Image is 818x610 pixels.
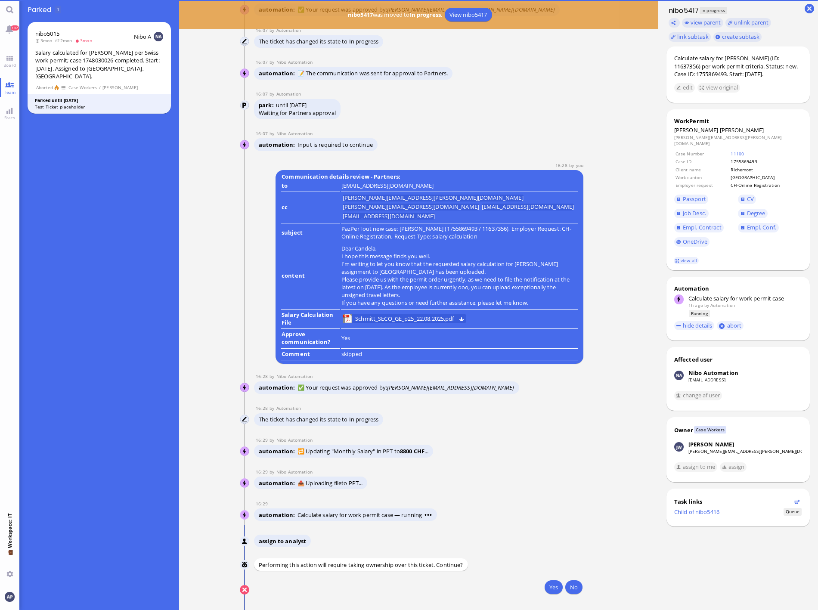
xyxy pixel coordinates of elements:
[5,592,14,601] img: You
[682,18,723,28] button: view parent
[794,499,800,505] button: Show flow diagram
[75,37,95,43] span: 3mon
[675,158,730,165] td: Case ID
[55,37,75,43] span: 2mon
[731,151,744,157] a: 11100
[341,252,577,276] p: I hope this message finds you well. I'm writing to let you know that the requested salary calcula...
[445,8,492,22] a: View nibo5417
[430,511,432,519] span: •
[259,109,336,117] div: Waiting for Partners approval
[341,225,572,240] runbook-parameter-view: PazPerTout new case: [PERSON_NAME] (1755869493 / 11637356), Employer Request: CH-Online Registrat...
[341,350,362,358] span: skipped
[674,498,792,505] div: Task links
[270,59,276,65] span: by
[569,162,576,168] span: by
[28,5,54,15] span: Parked
[259,537,306,545] span: assign to analyst
[738,209,767,218] a: Degree
[276,437,313,443] span: automation@nibo.ai
[674,195,709,204] a: Passport
[675,150,730,157] td: Case Number
[677,33,709,40] span: link subtask
[240,585,249,595] button: Cancel
[688,294,802,302] div: Calculate salary for work permit case
[341,276,577,299] p: Please provide us with the permit order urgently, as we need to file the notification at the late...
[674,371,684,380] img: Nibo Automation
[259,511,297,519] span: automation
[259,101,276,109] span: park
[276,405,301,411] span: automation@bluelakelegal.com
[35,30,59,37] a: nibo5015
[343,314,466,323] lob-view: Schmitt_SECO_GE_p25_22.08.2025.pdf
[276,101,288,109] span: until
[674,321,715,331] button: hide details
[343,204,479,211] li: [PERSON_NAME][EMAIL_ADDRESS][DOMAIN_NAME]
[240,415,250,424] img: Automation
[259,384,297,391] span: automation
[281,350,340,361] td: Comment
[240,140,250,150] img: Nibo Automation
[784,508,801,515] span: Status
[2,115,17,121] span: Stats
[410,11,441,19] b: In progress
[674,462,718,472] button: assign to me
[256,373,270,379] span: 16:28
[424,511,427,519] span: •
[256,405,270,411] span: 16:28
[68,84,97,91] span: Case Workers
[683,223,722,231] span: Empl. Contract
[674,126,719,134] span: [PERSON_NAME]
[35,49,164,81] div: Salary calculated for [PERSON_NAME] per Swiss work permit; case 1748030026 completed. Start: [DAT...
[669,32,711,42] task-group-action-menu: link subtask
[240,101,250,110] img: Automation
[688,369,738,377] div: Nibo Automation
[400,447,424,455] strong: 8800 CHF
[281,330,340,349] td: Approve communication?
[674,257,699,264] a: view all
[240,537,250,546] img: Nibo
[688,302,703,308] span: 1h ago
[341,334,350,342] span: Yes
[341,245,577,252] p: Dear Candela,
[674,356,713,363] div: Affected user
[36,84,53,91] span: Aborted
[259,479,297,487] span: automation
[683,209,706,217] span: Job Desc.
[270,27,276,33] span: by
[343,213,435,220] li: [EMAIL_ADDRESS][DOMAIN_NAME]
[276,130,313,136] span: automation@nibo.ai
[565,580,583,594] button: No
[289,101,307,109] span: [DATE]
[688,377,725,383] a: [EMAIL_ADDRESS]
[297,69,448,77] span: 📝 The communication was sent for approval to Partners.
[700,7,727,14] span: In progress
[730,158,801,165] td: 1755869493
[730,166,801,173] td: Richemont
[240,37,250,46] img: Automation
[545,580,563,594] button: Yes
[281,244,340,310] td: content
[738,195,756,204] a: CV
[297,447,428,455] span: 🔁 Updating "Monthly Salary" in PPT to ...
[276,91,301,97] span: automation@bluelakelegal.com
[6,548,13,567] span: 💼 Workspace: IT
[355,314,454,323] span: Schmitt_SECO_GE_p25_22.08.2025.pdf
[674,285,803,292] div: Automation
[674,209,709,218] a: Job Desc.
[35,97,164,104] div: Parked until [DATE]
[297,384,514,391] span: ✅ Your request was approved by:
[240,560,249,570] img: Nibo
[674,237,710,247] a: OneDrive
[674,508,719,516] a: Child of nibo5416
[256,59,270,65] span: 16:07
[341,182,434,189] runbook-parameter-view: [EMAIL_ADDRESS][DOMAIN_NAME]
[259,69,297,77] span: automation
[297,511,432,519] span: Calculate salary for work permit case — running
[725,18,771,28] button: unlink parent
[256,27,270,33] span: 16:07
[348,11,373,19] b: nibo5417
[674,83,695,93] button: edit
[459,316,465,321] button: Download Schmitt_SECO_GE_p25_22.08.2025.pdf
[747,195,754,203] span: CV
[730,182,801,189] td: CH-Online Registration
